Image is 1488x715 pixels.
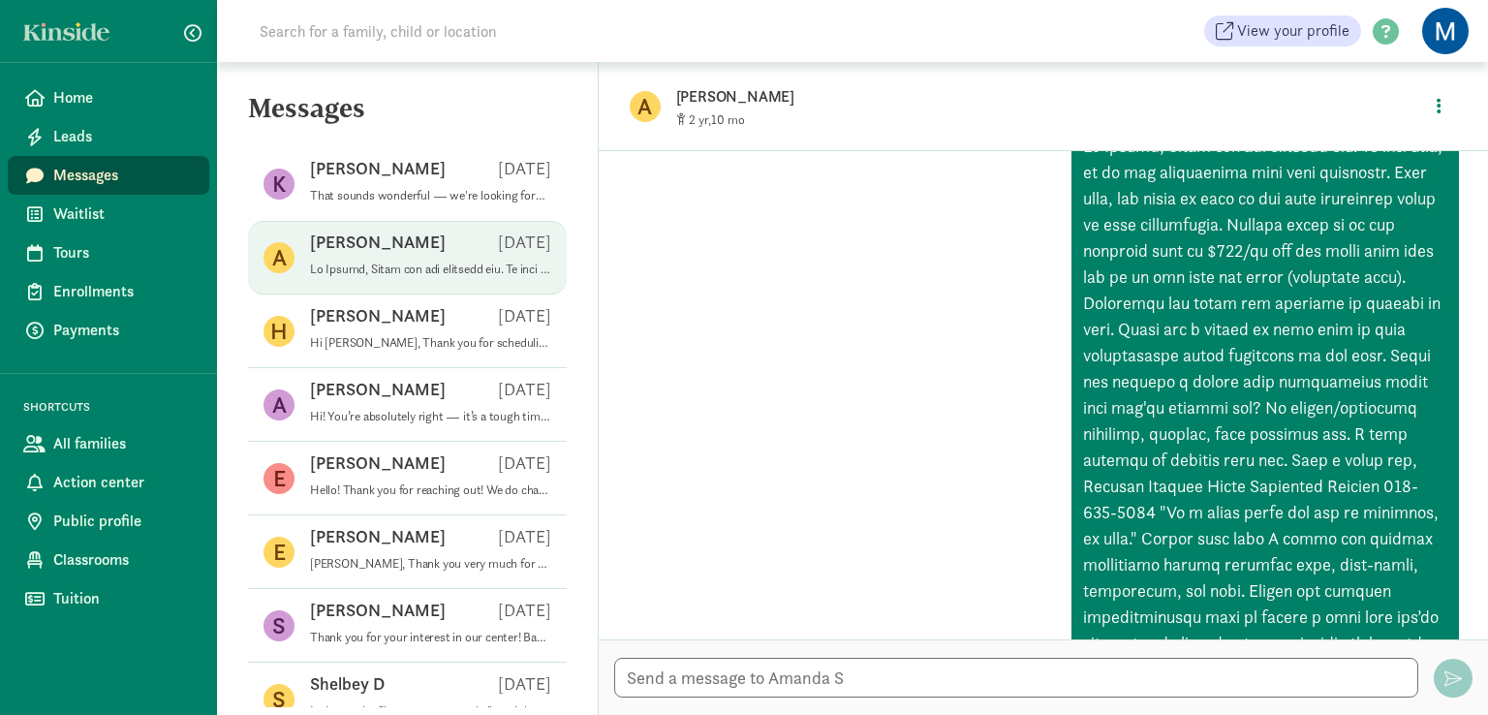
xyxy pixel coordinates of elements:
[53,319,194,342] span: Payments
[310,378,446,401] p: [PERSON_NAME]
[8,156,209,195] a: Messages
[498,672,551,696] p: [DATE]
[310,630,551,645] p: Thank you for your interest in our center! Based on your child's birthday, we would be happy to e...
[8,117,209,156] a: Leads
[263,316,294,347] figure: H
[53,241,194,264] span: Tours
[1391,622,1488,715] iframe: Chat Widget
[310,231,446,254] p: [PERSON_NAME]
[310,556,551,572] p: [PERSON_NAME], Thank you very much for all your help!
[711,111,745,128] span: 10
[310,451,446,475] p: [PERSON_NAME]
[498,599,551,622] p: [DATE]
[1237,19,1349,43] span: View your profile
[263,684,294,715] figure: S
[498,231,551,254] p: [DATE]
[310,304,446,327] p: [PERSON_NAME]
[8,541,209,579] a: Classrooms
[53,86,194,109] span: Home
[310,335,551,351] p: Hi [PERSON_NAME], Thank you for scheduling a tour with us for [DATE], [DATE] 9:00 AM. We’re looki...
[263,242,294,273] figure: A
[8,195,209,233] a: Waitlist
[310,599,446,622] p: [PERSON_NAME]
[8,233,209,272] a: Tours
[1204,16,1361,47] a: View your profile
[53,471,194,494] span: Action center
[498,525,551,548] p: [DATE]
[53,125,194,148] span: Leads
[310,482,551,498] p: Hello! Thank you for reaching out! We do charge the full weekly tuition rate, and you’re welcome ...
[53,587,194,610] span: Tuition
[248,12,791,50] input: Search for a family, child or location
[263,610,294,641] figure: S
[498,451,551,475] p: [DATE]
[53,432,194,455] span: All families
[498,378,551,401] p: [DATE]
[263,463,294,494] figure: E
[263,537,294,568] figure: E
[8,579,209,618] a: Tuition
[310,672,385,696] p: Shelbey D
[310,409,551,424] p: Hi! You’re absolutely right — it’s a tough time of day with families coming and going, and unfort...
[53,280,194,303] span: Enrollments
[498,157,551,180] p: [DATE]
[8,78,209,117] a: Home
[498,304,551,327] p: [DATE]
[310,188,551,203] p: That sounds wonderful — we're looking forward to welcoming you for a tour! In the meantime, yes, ...
[8,463,209,502] a: Action center
[53,510,194,533] span: Public profile
[630,91,661,122] figure: A
[263,389,294,420] figure: A
[8,311,209,350] a: Payments
[53,164,194,187] span: Messages
[53,202,194,226] span: Waitlist
[53,548,194,572] span: Classrooms
[310,157,446,180] p: [PERSON_NAME]
[263,169,294,200] figure: K
[8,502,209,541] a: Public profile
[689,111,711,128] span: 2
[310,262,551,277] p: Lo Ipsumd, Sitam con adi elitsedd eiu. Te inci utla, et do mag aliquaenima mini veni quisnostr. E...
[676,83,1286,110] p: [PERSON_NAME]
[310,525,446,548] p: [PERSON_NAME]
[8,272,209,311] a: Enrollments
[8,424,209,463] a: All families
[217,93,598,140] h5: Messages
